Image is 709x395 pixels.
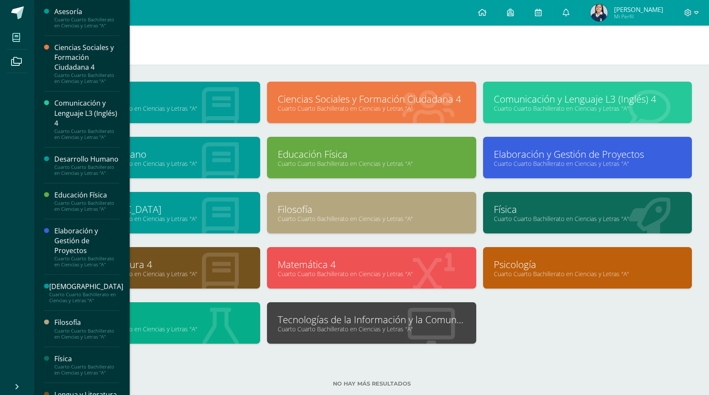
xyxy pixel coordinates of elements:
[494,258,681,271] a: Psicología
[54,190,119,200] div: Educación Física
[54,7,119,29] a: AsesoríaCuarto Cuarto Bachillerato en Ciencias y Letras "A"
[51,380,692,387] label: No hay más resultados
[62,203,249,216] a: [DEMOGRAPHIC_DATA]
[62,92,249,106] a: Asesoría
[54,164,119,176] div: Cuarto Cuarto Bachillerato en Ciencias y Letras "A"
[278,215,465,223] a: Cuarto Cuarto Bachillerato en Ciencias y Letras "A"
[54,190,119,212] a: Educación FísicaCuarto Cuarto Bachillerato en Ciencias y Letras "A"
[278,147,465,161] a: Educación Física
[62,313,249,326] a: Química
[590,4,608,21] img: 5203b0ba2940722a7766a360d72026f2.png
[54,354,119,376] a: FísicaCuarto Cuarto Bachillerato en Ciencias y Letras "A"
[54,7,119,17] div: Asesoría
[62,159,249,168] a: Cuarto Cuarto Bachillerato en Ciencias y Letras "A"
[54,318,119,339] a: FilosofíaCuarto Cuarto Bachillerato en Ciencias y Letras "A"
[494,92,681,106] a: Comunicación y Lenguaje L3 (Inglés) 4
[54,154,119,164] div: Desarrollo Humano
[54,364,119,376] div: Cuarto Cuarto Bachillerato en Ciencias y Letras "A"
[54,128,119,140] div: Cuarto Cuarto Bachillerato en Ciencias y Letras "A"
[494,215,681,223] a: Cuarto Cuarto Bachillerato en Ciencias y Letras "A"
[54,98,119,128] div: Comunicación y Lenguaje L3 (Inglés) 4
[62,258,249,271] a: Lengua y Literatura 4
[62,147,249,161] a: Desarrollo Humano
[54,43,119,84] a: Ciencias Sociales y Formación Ciudadana 4Cuarto Cuarto Bachillerato en Ciencias y Letras "A"
[54,226,119,256] div: Elaboración y Gestión de Proyectos
[49,282,123,292] div: [DEMOGRAPHIC_DATA]
[278,258,465,271] a: Matemática 4
[54,98,119,140] a: Comunicación y Lenguaje L3 (Inglés) 4Cuarto Cuarto Bachillerato en Ciencias y Letras "A"
[62,325,249,333] a: Cuarto Cuarto Bachillerato en Ciencias y Letras "A"
[54,318,119,327] div: Filosofía
[278,104,465,112] a: Cuarto Cuarto Bachillerato en Ciencias y Letras "A"
[614,5,663,14] span: [PERSON_NAME]
[494,203,681,216] a: Física
[278,270,465,278] a: Cuarto Cuarto Bachillerato en Ciencias y Letras "A"
[494,270,681,278] a: Cuarto Cuarto Bachillerato en Ciencias y Letras "A"
[54,200,119,212] div: Cuarto Cuarto Bachillerato en Ciencias y Letras "A"
[494,104,681,112] a: Cuarto Cuarto Bachillerato en Ciencias y Letras "A"
[62,215,249,223] a: Cuarto Cuarto Bachillerato en Ciencias y Letras "A"
[54,256,119,268] div: Cuarto Cuarto Bachillerato en Ciencias y Letras "A"
[54,226,119,268] a: Elaboración y Gestión de ProyectosCuarto Cuarto Bachillerato en Ciencias y Letras "A"
[49,282,123,304] a: [DEMOGRAPHIC_DATA]Cuarto Cuarto Bachillerato en Ciencias y Letras "A"
[494,159,681,168] a: Cuarto Cuarto Bachillerato en Ciencias y Letras "A"
[54,154,119,176] a: Desarrollo HumanoCuarto Cuarto Bachillerato en Ciencias y Letras "A"
[62,104,249,112] a: Cuarto Cuarto Bachillerato en Ciencias y Letras "A"
[278,203,465,216] a: Filosofía
[278,325,465,333] a: Cuarto Cuarto Bachillerato en Ciencias y Letras "A"
[278,159,465,168] a: Cuarto Cuarto Bachillerato en Ciencias y Letras "A"
[54,72,119,84] div: Cuarto Cuarto Bachillerato en Ciencias y Letras "A"
[62,270,249,278] a: Cuarto Cuarto Bachillerato en Ciencias y Letras "A"
[49,292,123,304] div: Cuarto Cuarto Bachillerato en Ciencias y Letras "A"
[54,17,119,29] div: Cuarto Cuarto Bachillerato en Ciencias y Letras "A"
[54,354,119,364] div: Física
[278,92,465,106] a: Ciencias Sociales y Formación Ciudadana 4
[54,328,119,340] div: Cuarto Cuarto Bachillerato en Ciencias y Letras "A"
[614,13,663,20] span: Mi Perfil
[494,147,681,161] a: Elaboración y Gestión de Proyectos
[54,43,119,72] div: Ciencias Sociales y Formación Ciudadana 4
[278,313,465,326] a: Tecnologías de la Información y la Comunicación 4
